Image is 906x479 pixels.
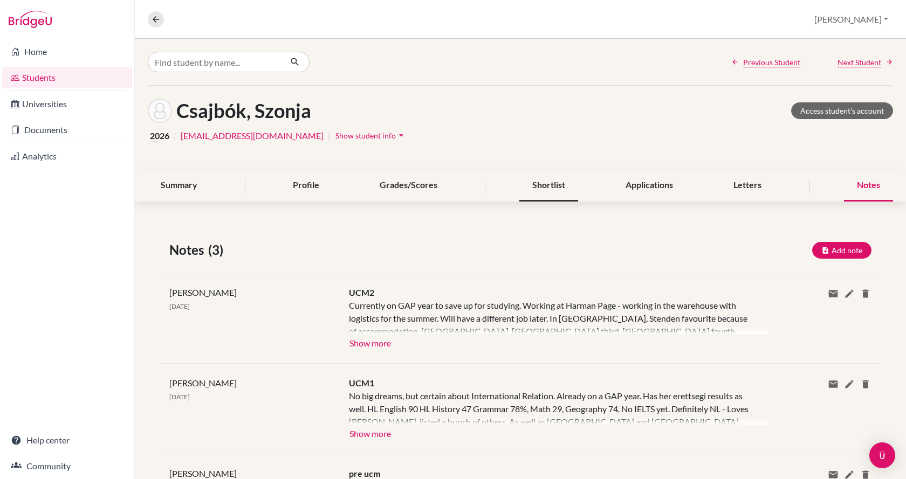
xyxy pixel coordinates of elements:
div: Applications [613,170,686,202]
a: Home [2,41,132,63]
span: UCM1 [349,378,374,388]
a: Next Student [838,57,893,68]
div: Letters [720,170,774,202]
img: Szonja Csajbók's avatar [148,99,172,123]
a: [EMAIL_ADDRESS][DOMAIN_NAME] [181,129,324,142]
a: Analytics [2,145,132,167]
button: Show student infoarrow_drop_down [335,127,407,144]
span: UCM2 [349,287,374,297]
a: Access student's account [791,102,893,119]
a: Community [2,455,132,477]
div: Summary [148,170,210,202]
i: arrow_drop_down [396,130,407,141]
span: [DATE] [169,302,190,310]
div: Profile [280,170,332,202]
div: Notes [844,170,893,202]
div: Currently on GAP year to save up for studying. Working at Harman Page - working in the warehouse ... [349,299,752,334]
span: [DATE] [169,393,190,401]
button: [PERSON_NAME] [809,9,893,30]
span: [PERSON_NAME] [169,287,237,297]
span: Show student info [335,131,396,140]
span: pre ucm [349,468,380,478]
div: Open Intercom Messenger [869,442,895,468]
a: Universities [2,93,132,115]
div: Grades/Scores [367,170,450,202]
a: Documents [2,119,132,141]
span: | [328,129,331,142]
a: Help center [2,429,132,451]
a: Previous Student [731,57,800,68]
button: Show more [349,334,392,350]
span: Next Student [838,57,881,68]
button: Show more [349,425,392,441]
a: Students [2,67,132,88]
div: No big dreams, but certain about International Relation. Already on a GAP year. Has her erettsegi... [349,390,752,425]
button: Add note [812,242,871,259]
span: | [174,129,176,142]
span: Notes [169,240,208,260]
span: 2026 [150,129,169,142]
span: (3) [208,240,228,260]
span: [PERSON_NAME] [169,468,237,478]
img: Bridge-U [9,11,52,28]
input: Find student by name... [148,52,282,72]
span: [PERSON_NAME] [169,378,237,388]
span: Previous Student [743,57,800,68]
div: Shortlist [519,170,578,202]
h1: Csajbók, Szonja [176,99,311,122]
